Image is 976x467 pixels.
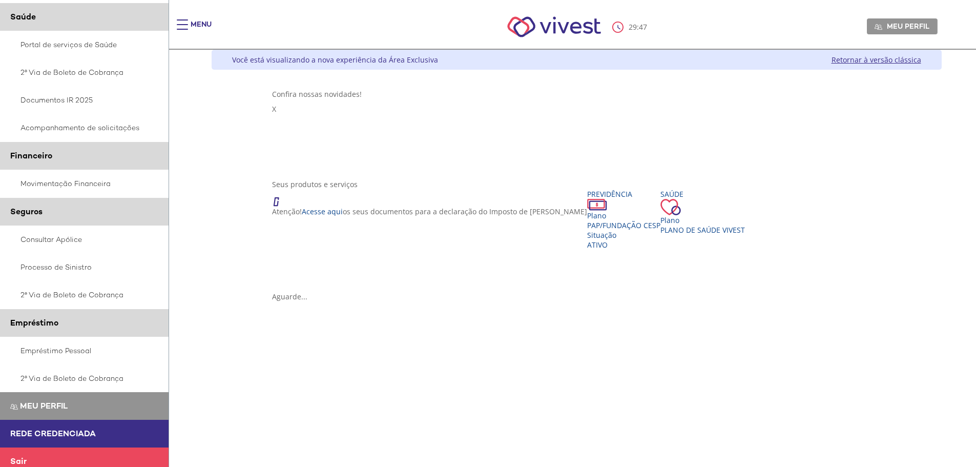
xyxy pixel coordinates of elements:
img: ico_coracao.png [660,199,681,215]
span: PAP/Fundação CESP [587,220,660,230]
img: ico_atencao.png [272,189,289,207]
section: <span lang="en" dir="ltr">ProdutosCard</span> [272,179,881,301]
span: 29 [629,22,637,32]
div: Situação [587,230,660,240]
span: Empréstimo [10,317,58,328]
span: Meu perfil [20,400,68,411]
div: Plano [587,211,660,220]
div: Previdência [587,189,660,199]
a: Meu perfil [867,18,938,34]
div: Seus produtos e serviços [272,179,881,189]
span: Financeiro [10,150,52,161]
span: 47 [639,22,647,32]
div: Aguarde... [272,292,881,301]
img: Meu perfil [875,23,882,31]
span: Plano de Saúde VIVEST [660,225,745,235]
span: Sair [10,456,27,466]
a: Acesse aqui [302,207,343,216]
img: ico_dinheiro.png [587,199,607,211]
div: Plano [660,215,745,225]
div: Menu [191,19,212,40]
div: Confira nossas novidades! [272,89,881,99]
span: Meu perfil [887,22,929,31]
div: Saúde [660,189,745,199]
a: Previdência PlanoPAP/Fundação CESP SituaçãoAtivo [587,189,660,250]
div: Você está visualizando a nova experiência da Área Exclusiva [232,55,438,65]
section: <span lang="pt-BR" dir="ltr">Visualizador do Conteúdo da Web</span> 1 [272,89,881,169]
a: Retornar à versão clássica [832,55,921,65]
span: Ativo [587,240,608,250]
img: Vivest [496,5,612,49]
p: Atenção! os seus documentos para a declaração do Imposto de [PERSON_NAME] [272,207,587,216]
img: Meu perfil [10,403,18,411]
a: Saúde PlanoPlano de Saúde VIVEST [660,189,745,235]
span: X [272,104,276,114]
span: Saúde [10,11,36,22]
div: : [612,22,649,33]
span: Seguros [10,206,43,217]
span: Rede Credenciada [10,428,96,439]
